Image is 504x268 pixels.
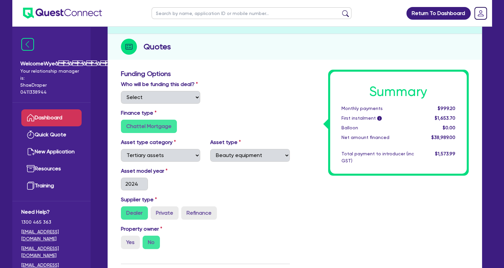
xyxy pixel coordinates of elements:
[152,7,351,19] input: Search by name, application ID or mobile number...
[21,245,82,259] a: [EMAIL_ADDRESS][DOMAIN_NAME]
[21,228,82,242] a: [EMAIL_ADDRESS][DOMAIN_NAME]
[21,38,34,51] img: icon-menu-close
[27,131,35,139] img: quick-quote
[21,109,82,126] a: Dashboard
[121,120,177,133] label: Chattel Mortgage
[431,135,455,140] span: $38,989.00
[336,150,419,164] div: Total payment to introducer (inc GST)
[21,143,82,160] a: New Application
[377,116,382,121] span: i
[21,177,82,194] a: Training
[341,84,455,100] h1: Summary
[121,109,157,117] label: Finance type
[21,219,82,226] span: 1300 465 363
[435,151,455,156] span: $1,573.99
[210,138,241,146] label: Asset type
[144,41,171,53] h2: Quotes
[406,7,471,20] a: Return To Dashboard
[121,196,157,204] label: Supplier type
[472,5,489,22] a: Dropdown toggle
[20,60,83,68] span: Welcome Wyeââââ
[121,70,290,78] h3: Funding Options
[27,182,35,190] img: training
[121,236,140,249] label: Yes
[121,39,137,55] img: step-icon
[116,167,206,175] label: Asset model year
[151,206,179,220] label: Private
[20,68,83,96] span: Your relationship manager is: Shae Draper 0411338944
[336,115,419,122] div: First instalment
[121,138,176,146] label: Asset type category
[336,105,419,112] div: Monthly payments
[121,80,198,88] label: Who will be funding this deal?
[121,225,162,233] label: Property owner
[121,206,148,220] label: Dealer
[336,134,419,141] div: Net amount financed
[437,106,455,111] span: $999.20
[143,236,160,249] label: No
[336,124,419,131] div: Balloon
[434,115,455,121] span: $1,653.70
[21,126,82,143] a: Quick Quote
[21,208,82,216] span: Need Help?
[181,206,217,220] label: Refinance
[21,160,82,177] a: Resources
[27,148,35,156] img: new-application
[27,165,35,173] img: resources
[23,8,102,19] img: quest-connect-logo-blue
[442,125,455,130] span: $0.00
